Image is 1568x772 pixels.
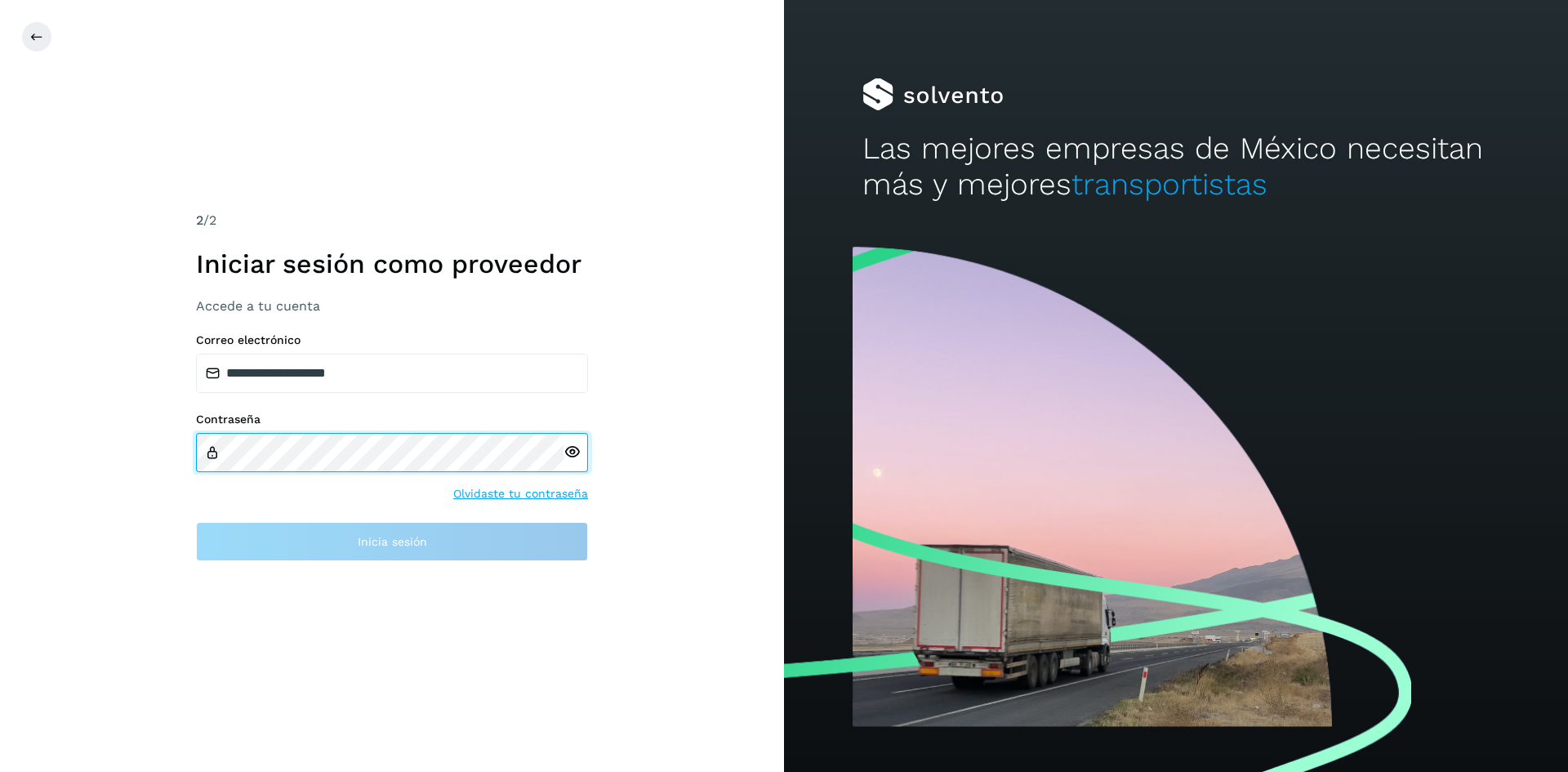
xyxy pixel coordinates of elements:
[196,333,588,347] label: Correo electrónico
[1071,167,1267,202] span: transportistas
[196,413,588,426] label: Contraseña
[862,131,1490,203] h2: Las mejores empresas de México necesitan más y mejores
[196,298,588,314] h3: Accede a tu cuenta
[196,212,203,228] span: 2
[453,485,588,502] a: Olvidaste tu contraseña
[358,536,427,547] span: Inicia sesión
[196,522,588,561] button: Inicia sesión
[196,248,588,279] h1: Iniciar sesión como proveedor
[196,211,588,230] div: /2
